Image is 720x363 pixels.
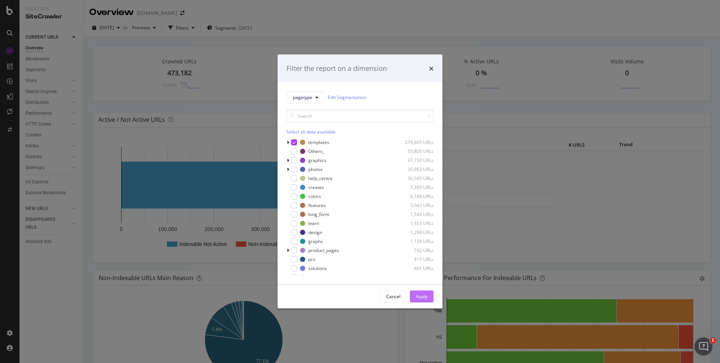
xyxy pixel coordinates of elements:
[410,290,433,302] button: Apply
[308,247,339,253] div: product_pages
[397,247,433,253] div: 742 URLs
[429,64,433,73] div: times
[397,256,433,262] div: 415 URLs
[308,175,333,181] div: help_centre
[308,265,327,271] div: solutions
[416,293,427,300] div: Apply
[293,94,312,100] span: pagetype
[286,109,433,122] input: Search
[397,265,433,271] div: 401 URLs
[308,256,315,262] div: pro
[308,238,323,244] div: graphs
[308,229,322,235] div: design
[308,220,319,226] div: learn
[397,148,433,154] div: 55,809 URLs
[286,64,387,73] div: Filter the report on a dimension
[397,274,433,280] div: 222 URLs
[397,184,433,190] div: 7,395 URLs
[286,128,433,135] div: Select all data available
[397,229,433,235] div: 1,299 URLs
[308,184,324,190] div: creates
[386,293,400,300] div: Cancel
[277,55,442,309] div: modal
[308,211,329,217] div: long_form
[397,193,433,199] div: 6,168 URLs
[397,139,433,145] div: 279,605 URLs
[397,157,433,163] div: 47,739 URLs
[308,202,326,208] div: features
[380,290,407,302] button: Cancel
[397,238,433,244] div: 1,134 URLs
[397,211,433,217] div: 1,544 URLs
[328,93,366,101] a: Edit Segmentation
[286,91,325,103] button: pagetype
[397,220,433,226] div: 1,453 URLs
[397,166,433,172] div: 35,963 URLs
[308,166,322,172] div: photos
[694,337,712,355] iframe: Intercom live chat
[308,274,320,280] div: home
[308,157,326,163] div: graphics
[397,202,433,208] div: 3,043 URLs
[308,148,324,154] div: Others_
[710,337,716,343] span: 1
[308,139,329,145] div: templates
[397,175,433,181] div: 30,545 URLs
[308,193,321,199] div: colors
